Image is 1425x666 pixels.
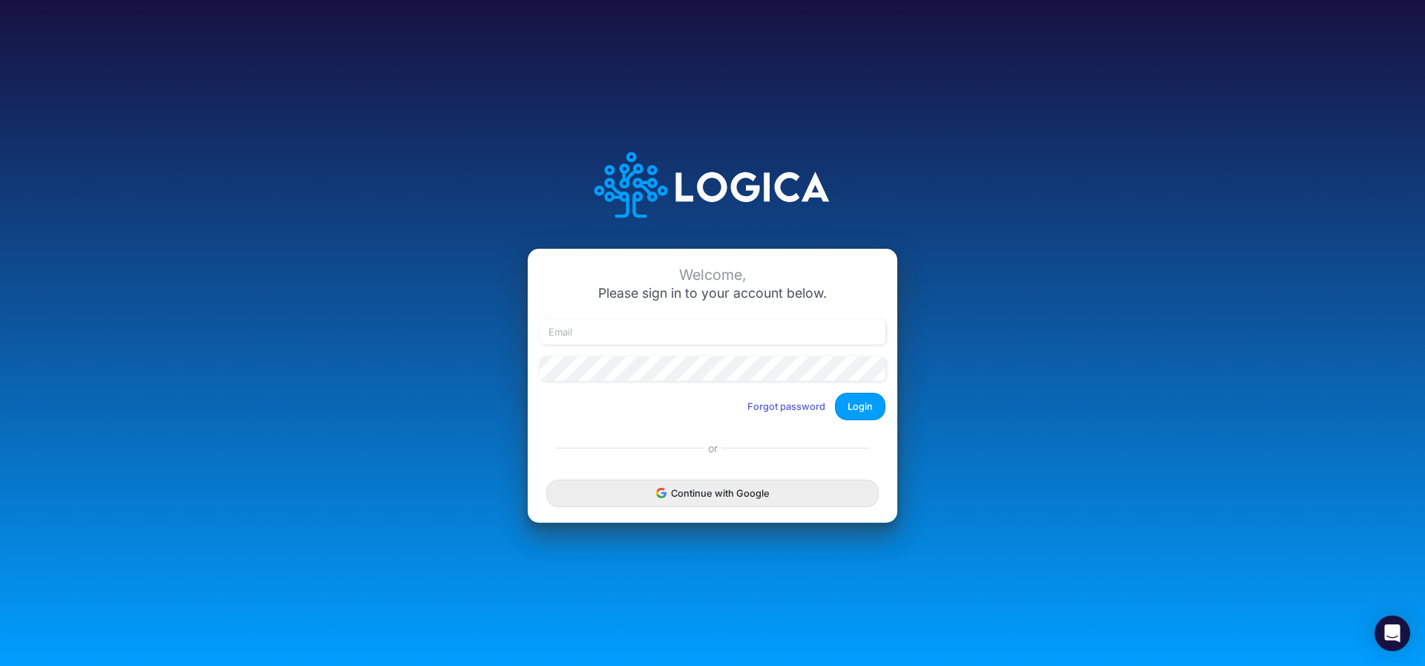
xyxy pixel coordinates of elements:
[598,285,827,301] span: Please sign in to your account below.
[540,319,885,345] input: Email
[738,394,835,419] button: Forgot password
[1375,616,1410,651] div: Open Intercom Messenger
[540,267,885,284] div: Welcome,
[835,393,885,420] button: Login
[546,480,879,507] button: Continue with Google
